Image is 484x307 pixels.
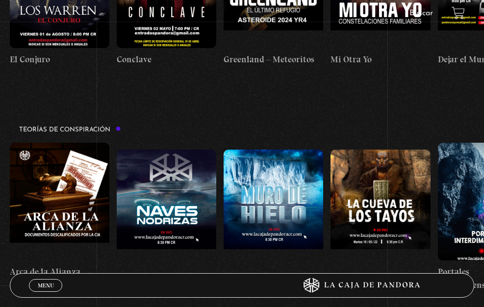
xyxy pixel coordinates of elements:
span: Menu [38,282,54,288]
h4: El Conjuro [10,53,109,66]
span: Cerrar [34,291,57,298]
a: La [GEOGRAPHIC_DATA] [331,143,430,292]
h4: Arca de la Alianza Desclasificado [10,265,109,292]
a: Buscar [409,9,433,17]
a: Naves Nodrizas [117,143,216,292]
h3: Teorías de Conspiración [19,126,121,133]
h4: Greenland – Meteoritos [224,53,323,66]
h4: Mi Otra Yo [331,53,430,66]
a: Arca de la Alianza Desclasificado [10,143,109,292]
a: Muro de Hielo [224,143,323,292]
h4: Naves Nodrizas [117,272,216,285]
h4: Conclave [117,53,216,66]
a: View your shopping cart [452,6,465,20]
h4: La [GEOGRAPHIC_DATA] [331,272,430,285]
h4: Muro de Hielo [224,272,323,285]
